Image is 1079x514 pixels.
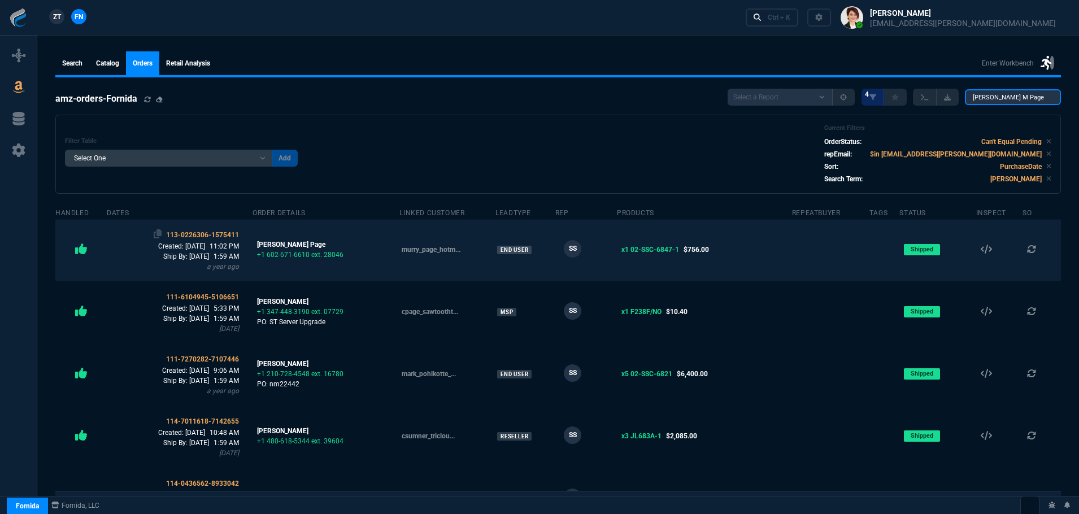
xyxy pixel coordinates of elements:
[621,245,679,255] span: x1 02-SSC-6847-1
[210,429,239,437] span: 10:48 AM
[207,387,239,395] span: a year ago
[497,432,532,441] a: Reseller
[402,246,460,254] a: murry_page_hotmail_com
[569,305,577,316] span: SS
[163,439,214,447] span: Ship By: [DATE]
[166,355,239,363] span: 111-7270282-7107446
[824,137,862,147] p: OrderStatus:
[89,51,126,75] a: Catalog
[621,431,662,441] span: x3 JL683A-1
[219,449,239,457] span: [DATE]
[75,12,83,22] span: FN
[166,293,239,301] span: 111-6104945-5106651
[158,429,210,437] span: Created: [DATE]
[617,208,654,217] div: Products
[621,307,662,317] span: x1 F238F/NO
[824,174,863,184] p: Search Term:
[965,89,1061,105] input: Search
[497,246,532,254] a: End User
[569,429,577,441] span: SS
[684,245,709,255] span: $756.00
[976,208,1006,217] div: Inspect
[162,304,214,312] span: Created: [DATE]
[402,308,458,316] a: cpage_sawtoothtechnology_com
[257,379,299,389] div: PO: nm22442
[55,92,137,106] h4: amz-orders-Fornida
[990,175,1042,183] code: [PERSON_NAME]
[899,208,926,217] div: Status
[904,430,940,442] span: Shipped
[497,308,516,316] a: MSP
[1041,54,1054,72] nx-icon: Enter Workbench
[824,124,1051,132] h6: Current Filters
[126,51,159,75] a: Orders
[214,377,239,385] span: 1:59 AM
[982,58,1034,68] p: Enter Workbench
[253,208,306,217] div: Order Details
[166,231,239,239] span: 113-0226306-1575411
[257,298,308,306] span: [PERSON_NAME]
[214,252,239,260] span: 1:59 AM
[257,317,325,327] div: PO: ST Server Upgrade
[257,436,343,446] div: +1 480-618-5344 ext. 39604
[870,150,1042,158] code: $in [EMAIL_ADDRESS][PERSON_NAME][DOMAIN_NAME]
[555,208,569,217] div: Rep
[792,208,841,217] div: repeatBuyer
[219,325,239,333] span: [DATE]
[159,51,217,75] a: Retail Analysis
[166,480,239,487] span: 114-0436562-8933042
[824,149,852,159] p: repEmail:
[677,369,708,379] span: $6,400.00
[214,304,239,312] span: 5:33 PM
[904,306,940,317] span: Shipped
[904,244,940,255] span: Shipped
[65,137,298,145] h6: Filter Table
[569,243,577,254] span: SS
[257,427,308,435] span: [PERSON_NAME]
[207,263,239,271] span: a year ago
[399,208,464,217] div: Linked Customer
[768,13,790,22] div: Ctrl + K
[865,90,869,99] span: 4
[402,370,456,378] a: mark_pohlkotte_ksap_com
[55,208,89,217] div: Handled
[495,208,531,217] div: LeadType
[257,360,308,368] span: [PERSON_NAME]
[158,242,210,250] span: Created: [DATE]
[257,369,343,379] div: +1 210-728-4548 ext. 16780
[1000,163,1042,171] code: PurchaseDate
[257,241,325,249] span: [PERSON_NAME] Page
[1023,208,1032,217] div: SO
[48,500,103,511] a: msbcCompanyName
[869,208,887,217] div: Tags
[904,368,940,380] span: Shipped
[55,51,89,75] a: Search
[621,369,672,379] span: x5 02-SSC-6821
[163,315,214,323] span: Ship By: [DATE]
[53,12,61,22] span: ZT
[497,370,532,378] a: End User
[163,252,214,260] span: Ship By: [DATE]
[402,432,455,440] a: csumner_tricloudtech_com
[214,315,239,323] span: 1:59 AM
[107,208,129,217] div: Dates
[824,162,838,172] p: Sort:
[162,367,214,374] span: Created: [DATE]
[569,367,577,378] span: SS
[257,250,343,260] div: +1 602-671-6610 ext. 28046
[214,367,239,374] span: 9:06 AM
[257,307,343,317] div: +1 347-448-3190 ext. 07729
[163,377,214,385] span: Ship By: [DATE]
[666,307,688,317] span: $10.40
[981,138,1042,146] code: Can't Equal Pending
[210,242,239,250] span: 11:02 PM
[666,431,697,441] span: $2,085.00
[166,417,239,425] span: 114-7011618-7142655
[214,439,239,447] span: 1:59 AM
